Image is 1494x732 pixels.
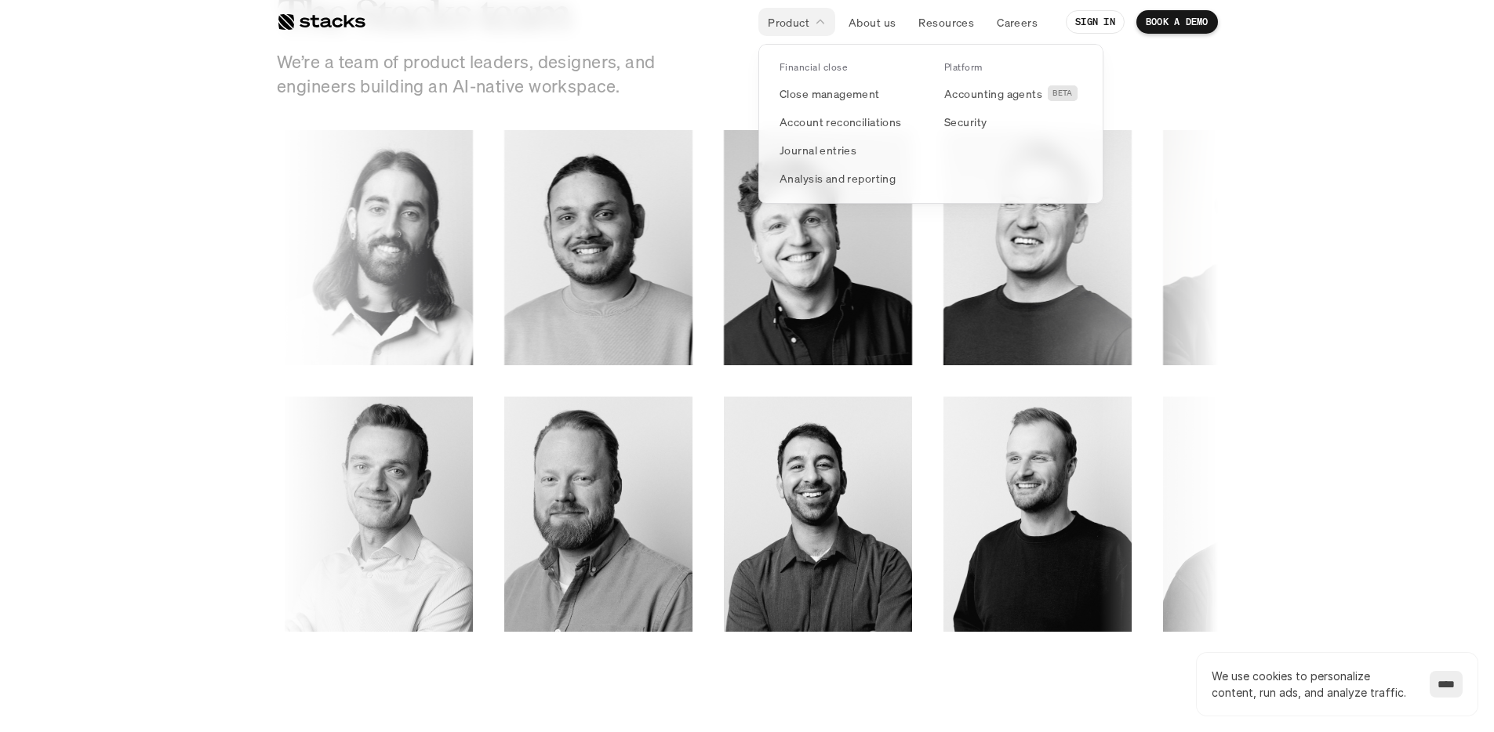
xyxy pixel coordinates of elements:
p: We’re a team of product leaders, designers, and engineers building an AI-native workspace. [277,50,669,99]
p: About us [849,14,896,31]
a: Security [935,107,1092,136]
a: Resources [909,8,983,36]
a: BOOK A DEMO [1136,10,1218,34]
p: Platform [944,62,983,73]
a: Account reconciliations [770,107,927,136]
a: Close management [770,79,927,107]
a: Accounting agentsBETA [935,79,1092,107]
p: Close management [780,85,880,102]
p: We use cookies to personalize content, run ads, and analyze traffic. [1212,668,1414,701]
a: About us [839,8,905,36]
p: Account reconciliations [780,114,902,130]
a: SIGN IN [1066,10,1125,34]
p: Security [944,114,987,130]
p: Accounting agents [944,85,1042,102]
p: BOOK A DEMO [1146,16,1209,27]
a: Journal entries [770,136,927,164]
p: SIGN IN [1075,16,1115,27]
p: Resources [918,14,974,31]
p: Analysis and reporting [780,170,896,187]
p: Financial close [780,62,847,73]
a: Careers [987,8,1047,36]
h2: BETA [1052,89,1073,98]
p: Journal entries [780,142,856,158]
p: Careers [997,14,1038,31]
p: Product [768,14,809,31]
a: Analysis and reporting [770,164,927,192]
